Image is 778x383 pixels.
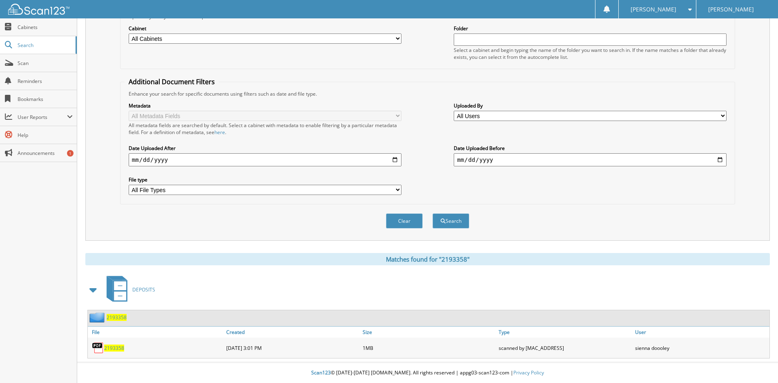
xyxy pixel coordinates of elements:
span: User Reports [18,114,67,121]
span: Cabinets [18,24,73,31]
span: [PERSON_NAME] [631,7,676,12]
label: Cabinet [129,25,401,32]
legend: Additional Document Filters [125,77,219,86]
a: 2193358 [107,314,127,321]
label: Date Uploaded Before [454,145,727,152]
button: Clear [386,213,423,228]
img: scan123-logo-white.svg [8,4,69,15]
span: Scan123 [311,369,331,376]
span: Reminders [18,78,73,85]
label: Date Uploaded After [129,145,401,152]
span: Help [18,132,73,139]
div: Enhance your search for specific documents using filters such as date and file type. [125,90,731,97]
a: File [88,327,224,338]
input: end [454,153,727,166]
img: PDF.png [92,342,104,354]
label: Folder [454,25,727,32]
span: DEPOSITS [132,286,155,293]
a: Type [497,327,633,338]
div: [DATE] 3:01 PM [224,340,361,356]
div: 1 [67,150,74,157]
div: scanned by [MAC_ADDRESS] [497,340,633,356]
a: DEPOSITS [102,273,155,306]
label: Metadata [129,102,401,109]
div: Matches found for "2193358" [85,253,770,265]
span: Announcements [18,150,73,157]
input: start [129,153,401,166]
button: Search [432,213,469,228]
div: sienna doooley [633,340,769,356]
a: Size [361,327,497,338]
div: 1MB [361,340,497,356]
a: here [214,129,225,136]
span: Bookmarks [18,96,73,103]
a: 2193358 [104,345,124,352]
span: Search [18,42,71,49]
img: folder2.png [89,312,107,323]
div: All metadata fields are searched by default. Select a cabinet with metadata to enable filtering b... [129,122,401,136]
a: Created [224,327,361,338]
div: Select a cabinet and begin typing the name of the folder you want to search in. If the name match... [454,47,727,60]
a: User [633,327,769,338]
span: Scan [18,60,73,67]
a: Privacy Policy [513,369,544,376]
label: Uploaded By [454,102,727,109]
span: [PERSON_NAME] [708,7,754,12]
div: © [DATE]-[DATE] [DOMAIN_NAME]. All rights reserved | appg03-scan123-com | [77,363,778,383]
label: File type [129,176,401,183]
